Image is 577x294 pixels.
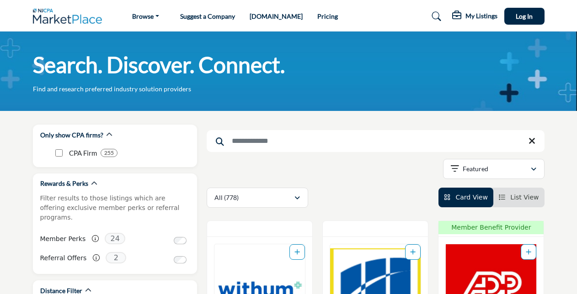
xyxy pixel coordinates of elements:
span: Member Benefit Provider [441,223,541,232]
label: Member Perks [40,231,86,247]
a: Add To List [526,248,531,256]
div: 255 Results For CPA Firm [101,149,118,157]
div: My Listings [452,11,497,22]
button: All (778) [207,188,308,208]
h1: Search. Discover. Connect. [33,51,285,79]
input: CPA Firm checkbox [55,149,63,157]
b: 255 [104,150,114,156]
a: Add To List [410,248,416,256]
h2: Rewards & Perks [40,179,88,188]
p: Featured [463,164,488,173]
span: List View [510,194,539,201]
p: Find and research preferred industry solution providers [33,84,191,94]
span: Log In [516,12,533,20]
label: Referral Offers [40,250,87,266]
p: All (778) [214,193,239,202]
p: Filter results to those listings which are offering exclusive member perks or referral programs. [40,194,190,222]
h5: My Listings [465,12,497,20]
a: Search [423,9,447,24]
span: 2 [106,252,126,263]
img: Site Logo [33,9,107,24]
span: 24 [105,233,125,244]
a: Pricing [317,12,338,20]
a: View Card [444,194,488,201]
span: Card View [455,194,487,201]
a: Suggest a Company [180,12,235,20]
p: CPA Firm: CPA Firm [69,148,97,158]
a: View List [499,194,539,201]
a: Add To List [294,248,300,256]
li: Card View [438,188,493,207]
li: List View [493,188,545,207]
input: Switch to Member Perks [174,237,187,244]
input: Switch to Referral Offers [174,256,187,263]
button: Log In [504,8,545,25]
input: Search Keyword [207,130,545,152]
a: [DOMAIN_NAME] [250,12,303,20]
a: Browse [126,10,166,23]
h2: Only show CPA firms? [40,131,103,140]
button: Featured [443,159,545,179]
